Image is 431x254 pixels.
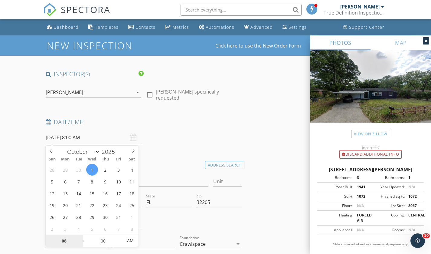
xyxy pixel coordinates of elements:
[125,157,139,161] span: Sat
[126,223,138,235] span: November 8, 2025
[317,166,424,173] div: [STREET_ADDRESS][PERSON_NAME]
[340,4,380,10] div: [PERSON_NAME]
[180,241,206,247] div: Crawlspace
[357,227,364,233] span: N/A
[44,22,81,33] a: Dashboard
[126,164,138,176] span: October 4, 2025
[86,164,98,176] span: October 1, 2025
[86,199,98,211] span: October 22, 2025
[319,213,353,223] div: Heating:
[242,22,275,33] a: Advanced
[60,176,71,187] span: October 6, 2025
[46,211,58,223] span: October 26, 2025
[353,175,371,180] div: 3
[46,223,58,235] span: November 2, 2025
[100,211,111,223] span: October 30, 2025
[408,184,415,190] span: N/A
[234,240,242,248] i: arrow_drop_down
[163,22,191,33] a: Metrics
[405,194,422,199] div: 1072
[353,194,371,199] div: 1072
[196,22,237,33] a: Automations (Basic)
[126,187,138,199] span: October 18, 2025
[43,8,110,21] a: SPECTORA
[47,40,181,51] h1: New Inspection
[319,203,353,209] div: Floors:
[73,211,85,223] span: October 28, 2025
[206,24,234,30] div: Automations
[46,90,83,95] div: [PERSON_NAME]
[86,187,98,199] span: October 15, 2025
[181,4,302,16] input: Search everything...
[339,150,402,159] div: Discard Additional info
[60,199,71,211] span: October 20, 2025
[349,24,384,30] div: Support Center
[280,22,309,33] a: Settings
[408,227,415,233] span: N/A
[100,187,111,199] span: October 16, 2025
[86,223,98,235] span: November 5, 2025
[405,213,422,223] div: CENTRAL
[46,70,144,78] h4: INSPECTOR(S)
[353,213,371,223] div: FORCED AIR
[136,24,155,30] div: Contacts
[113,187,125,199] span: October 17, 2025
[371,227,405,233] div: Rooms:
[73,164,85,176] span: September 30, 2025
[86,211,98,223] span: October 29, 2025
[113,199,125,211] span: October 24, 2025
[46,157,59,161] span: Sun
[46,199,58,211] span: October 19, 2025
[310,35,371,50] a: PHOTOS
[250,24,273,30] div: Advanced
[319,194,353,199] div: Sq Ft:
[405,175,422,180] div: 1
[85,157,99,161] span: Wed
[172,24,189,30] div: Metrics
[112,157,125,161] span: Fri
[126,199,138,211] span: October 25, 2025
[54,24,79,30] div: Dashboard
[126,176,138,187] span: October 11, 2025
[319,184,353,190] div: Year Built:
[205,161,244,169] div: Address Search
[371,203,405,209] div: Lot Size:
[405,203,422,209] div: 8067
[99,157,112,161] span: Thu
[371,213,405,223] div: Cooling:
[60,187,71,199] span: October 13, 2025
[113,176,125,187] span: October 10, 2025
[61,3,110,16] span: SPECTORA
[126,22,158,33] a: Contacts
[60,223,71,235] span: November 3, 2025
[324,10,384,16] div: True Definition Inspections Service
[46,130,142,145] input: Select date
[310,145,431,150] div: Incorrect?
[310,50,431,137] img: streetview
[319,227,353,233] div: Appliances:
[371,35,431,50] a: MAP
[113,164,125,176] span: October 3, 2025
[46,176,58,187] span: October 5, 2025
[423,233,430,238] span: 10
[371,194,405,199] div: Finished Sq Ft:
[83,235,85,247] span: :
[46,160,242,167] h4: Location
[317,242,424,246] p: All data is unverified and for informational purposes only.
[122,235,139,247] span: Click to toggle
[86,22,121,33] a: Templates
[113,211,125,223] span: October 31, 2025
[73,223,85,235] span: November 4, 2025
[156,89,242,101] label: [PERSON_NAME] specifically requested
[215,43,301,48] a: Click here to use the New Order Form
[86,176,98,187] span: October 8, 2025
[100,199,111,211] span: October 23, 2025
[357,203,364,208] span: N/A
[113,223,125,235] span: November 7, 2025
[46,118,242,126] h4: Date/Time
[60,164,71,176] span: September 29, 2025
[410,233,425,248] iframe: Intercom live chat
[134,89,141,96] i: arrow_drop_down
[371,175,405,180] div: Bathrooms:
[371,184,405,190] div: Year Updated:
